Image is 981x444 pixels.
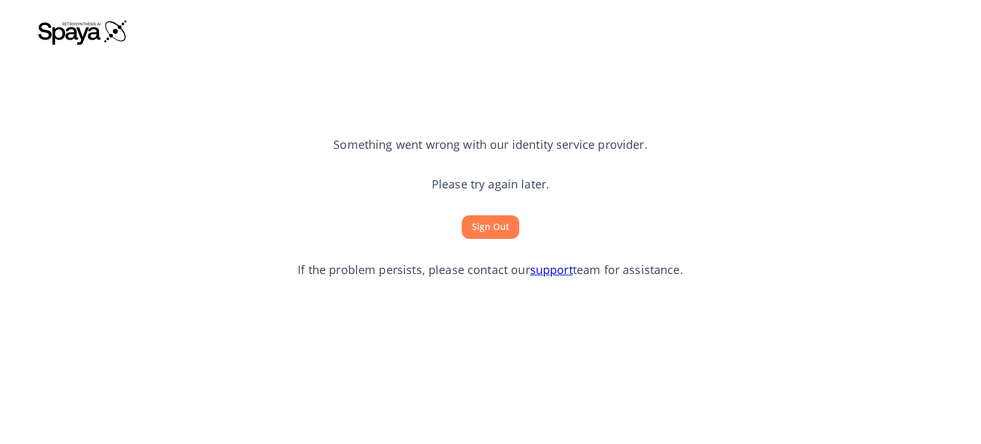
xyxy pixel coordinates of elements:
a: support [530,262,573,277]
button: Sign Out [462,215,519,239]
p: Something went wrong with our identity service provider. [333,137,647,153]
p: If the problem persists, please contact our team for assistance. [298,262,683,279]
p: Please try again later. [432,176,549,193]
img: Spaya logo [38,19,128,45]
